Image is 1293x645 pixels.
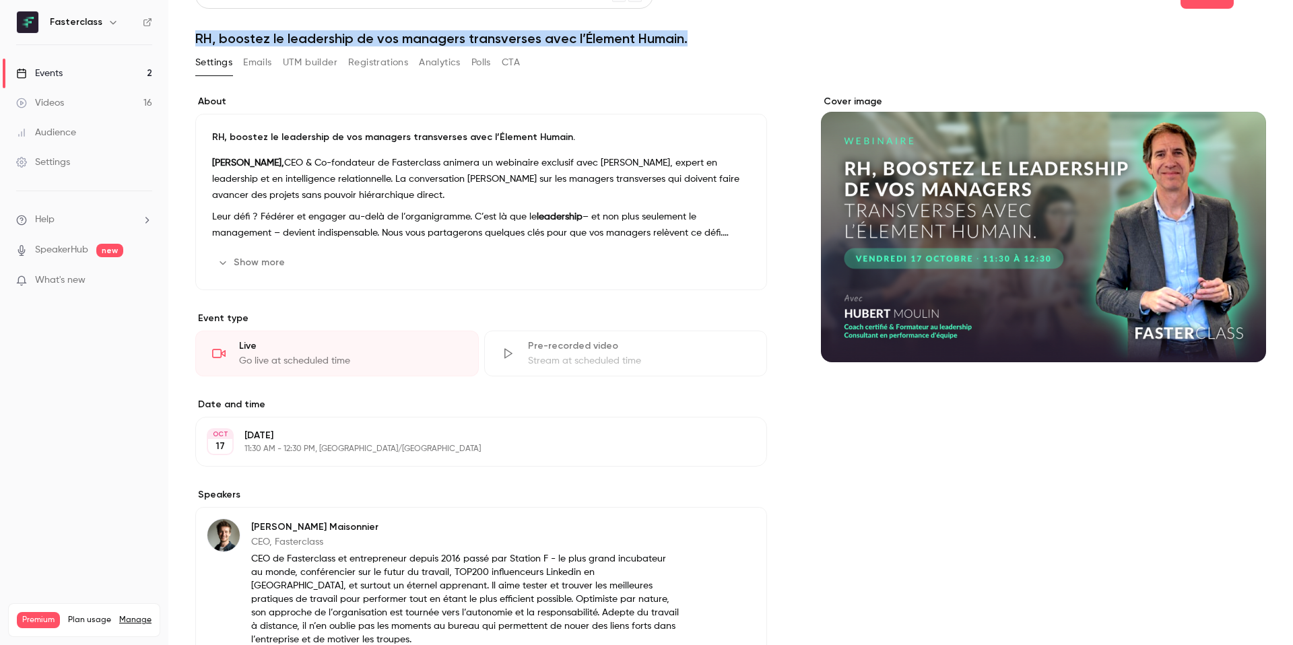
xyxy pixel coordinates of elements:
[195,312,767,325] p: Event type
[821,95,1266,108] label: Cover image
[195,488,767,502] label: Speakers
[17,612,60,628] span: Premium
[35,243,88,257] a: SpeakerHub
[195,398,767,411] label: Date and time
[239,339,462,353] div: Live
[283,52,337,73] button: UTM builder
[528,339,751,353] div: Pre-recorded video
[207,519,240,551] img: Raphael Maisonnier
[16,67,63,80] div: Events
[195,30,1266,46] h1: RH, boostez le leadership de vos managers transverses avec l’Élement Humain.
[16,156,70,169] div: Settings
[239,354,462,368] div: Go live at scheduled time
[244,429,696,442] p: [DATE]
[35,213,55,227] span: Help
[821,95,1266,362] section: Cover image
[528,354,751,368] div: Stream at scheduled time
[243,52,271,73] button: Emails
[212,158,284,168] strong: [PERSON_NAME],
[244,444,696,454] p: 11:30 AM - 12:30 PM, [GEOGRAPHIC_DATA]/[GEOGRAPHIC_DATA]
[537,212,583,222] strong: leadership
[119,615,152,625] a: Manage
[35,273,86,287] span: What's new
[484,331,768,376] div: Pre-recorded videoStream at scheduled time
[208,430,232,439] div: OCT
[215,440,225,453] p: 17
[17,11,38,33] img: Fasterclass
[251,535,679,549] p: CEO, Fasterclass
[212,209,750,241] p: Leur défi ? Fédérer et engager au-delà de l’organigramme. C’est là que le – et non plus seulement...
[96,244,123,257] span: new
[502,52,520,73] button: CTA
[212,131,750,144] p: RH, boostez le leadership de vos managers transverses avec l’Élement Humain.
[50,15,102,29] h6: Fasterclass
[212,252,293,273] button: Show more
[16,126,76,139] div: Audience
[348,52,408,73] button: Registrations
[195,95,767,108] label: About
[419,52,461,73] button: Analytics
[251,520,679,534] p: [PERSON_NAME] Maisonnier
[16,96,64,110] div: Videos
[68,615,111,625] span: Plan usage
[471,52,491,73] button: Polls
[212,155,750,203] p: CEO & Co-fondateur de Fasterclass animera un webinaire exclusif avec [PERSON_NAME], expert en lea...
[195,331,479,376] div: LiveGo live at scheduled time
[16,213,152,227] li: help-dropdown-opener
[195,52,232,73] button: Settings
